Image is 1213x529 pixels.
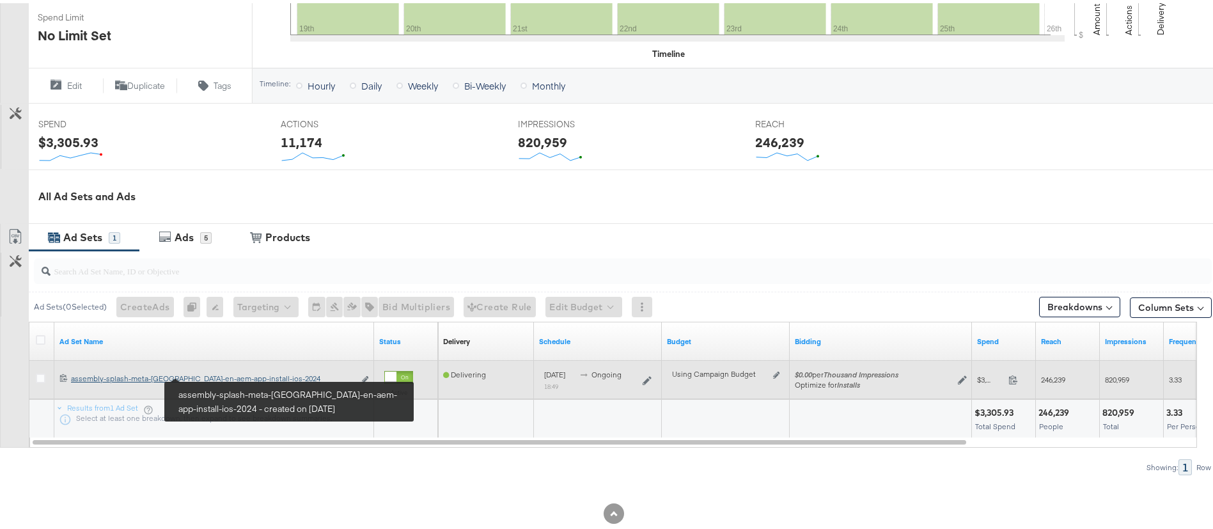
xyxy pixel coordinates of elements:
[652,45,685,57] div: Timeline
[28,75,103,90] button: Edit
[518,115,614,127] span: IMPRESSIONS
[408,76,438,89] span: Weekly
[975,418,1015,428] span: Total Spend
[443,367,486,376] span: Delivering
[200,229,212,241] div: 5
[1105,333,1159,343] a: The number of times your ad was served. On mobile apps an ad is counted as served the first time ...
[308,76,335,89] span: Hourly
[755,130,804,148] div: 246,239
[1130,294,1212,315] button: Column Sets
[281,115,377,127] span: ACTIONS
[755,115,851,127] span: REACH
[38,115,134,127] span: SPEND
[1041,333,1095,343] a: The number of people your ad was served to.
[1039,294,1120,314] button: Breakdowns
[539,333,657,343] a: Shows when your Ad Set is scheduled to deliver.
[1146,460,1178,469] div: Showing:
[532,76,565,89] span: Monthly
[977,333,1031,343] a: The total amount spent to date.
[974,404,1017,416] div: $3,305.93
[103,75,178,90] button: Duplicate
[795,333,967,343] a: Shows your bid and optimisation settings for this Ad Set.
[177,75,252,90] button: Tags
[1178,456,1192,472] div: 1
[795,377,898,387] div: Optimize for
[591,367,622,376] span: ongoing
[1166,404,1186,416] div: 3.33
[544,379,558,387] sub: 18:49
[38,8,134,20] span: Spend Limit
[109,229,120,241] div: 1
[544,367,565,376] span: [DATE]
[795,367,898,376] span: per
[63,227,102,242] div: Ad Sets
[38,130,98,148] div: $3,305.93
[59,333,369,343] a: Your Ad Set name.
[281,130,322,148] div: 11,174
[384,385,413,393] label: Active
[1038,404,1073,416] div: 246,239
[34,298,107,310] div: Ad Sets ( 0 Selected)
[1167,418,1205,428] span: Per Person
[127,77,165,89] span: Duplicate
[67,77,82,89] span: Edit
[672,366,770,376] div: Using Campaign Budget
[1123,2,1134,32] text: Actions
[1039,418,1063,428] span: People
[977,372,1003,381] span: $3,305.93
[1196,460,1212,469] div: Row
[1169,372,1182,381] span: 3.33
[175,227,194,242] div: Ads
[259,76,291,85] div: Timeline:
[71,370,354,381] div: assembly-splash-meta-[GEOGRAPHIC_DATA]-en-aem-app-install-ios-2024
[38,23,111,42] div: No Limit Set
[443,333,470,343] a: Reflects the ability of your Ad Set to achieve delivery based on ad states, schedule and budget.
[361,76,382,89] span: Daily
[214,77,231,89] span: Tags
[51,250,1104,275] input: Search Ad Set Name, ID or Objective
[184,294,207,314] div: 0
[464,76,506,89] span: Bi-Weekly
[795,367,812,376] em: $0.00
[518,130,567,148] div: 820,959
[1041,372,1065,381] span: 246,239
[1105,372,1129,381] span: 820,959
[1103,418,1119,428] span: Total
[667,333,785,343] a: Shows the current budget of Ad Set.
[379,333,433,343] a: Shows the current state of your Ad Set.
[837,377,860,386] em: Installs
[1102,404,1138,416] div: 820,959
[824,367,898,376] em: Thousand Impressions
[265,227,310,242] div: Products
[443,333,470,343] div: Delivery
[71,370,354,384] a: assembly-splash-meta-[GEOGRAPHIC_DATA]-en-aem-app-install-ios-2024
